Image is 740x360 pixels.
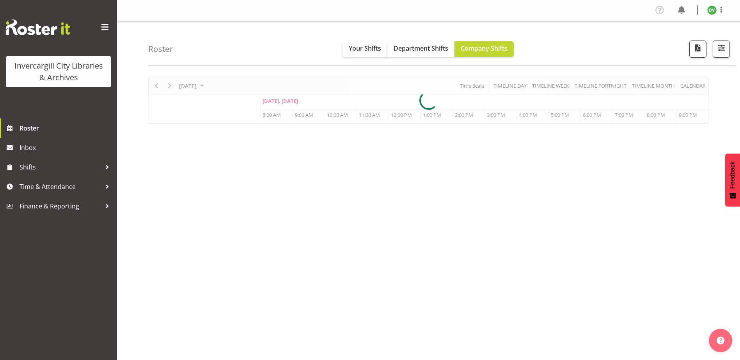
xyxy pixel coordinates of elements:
[725,154,740,206] button: Feedback - Show survey
[20,200,101,212] span: Finance & Reporting
[20,142,113,154] span: Inbox
[394,44,448,53] span: Department Shifts
[461,44,508,53] span: Company Shifts
[20,122,113,134] span: Roster
[454,41,514,57] button: Company Shifts
[342,41,387,57] button: Your Shifts
[14,60,103,83] div: Invercargill City Libraries & Archives
[349,44,381,53] span: Your Shifts
[717,337,724,344] img: help-xxl-2.png
[148,44,173,53] h4: Roster
[713,41,730,58] button: Filter Shifts
[20,161,101,173] span: Shifts
[729,161,736,189] span: Feedback
[689,41,706,58] button: Download a PDF of the roster for the current day
[707,5,717,15] img: desk-view11665.jpg
[20,181,101,192] span: Time & Attendance
[6,19,70,35] img: Rosterit website logo
[387,41,454,57] button: Department Shifts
